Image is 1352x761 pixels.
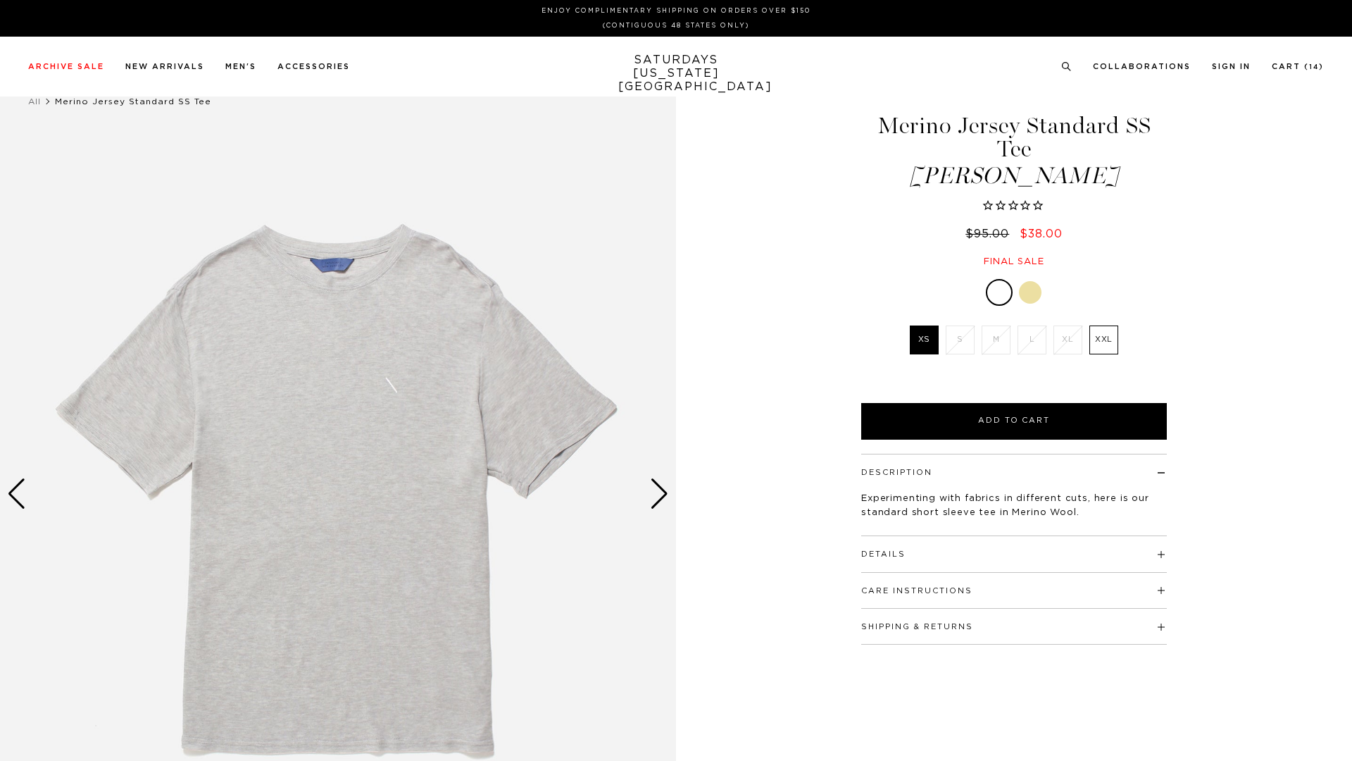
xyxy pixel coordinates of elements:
[861,623,973,631] button: Shipping & Returns
[859,114,1169,187] h1: Merino Jersey Standard SS Tee
[1212,63,1251,70] a: Sign In
[910,326,939,354] label: XS
[1020,228,1063,240] span: $38.00
[861,403,1167,440] button: Add to Cart
[7,478,26,509] div: Previous slide
[861,469,932,476] button: Description
[225,63,256,70] a: Men's
[1309,64,1319,70] small: 14
[34,6,1318,16] p: Enjoy Complimentary Shipping on Orders Over $150
[277,63,350,70] a: Accessories
[125,63,204,70] a: New Arrivals
[859,199,1169,214] span: Rated 0.0 out of 5 stars 0 reviews
[34,20,1318,31] p: (Contiguous 48 States Only)
[28,97,41,106] a: All
[1272,63,1324,70] a: Cart (14)
[28,63,104,70] a: Archive Sale
[650,478,669,509] div: Next slide
[861,550,906,558] button: Details
[859,256,1169,268] div: Final sale
[861,492,1167,520] p: Experimenting with fabrics in different cuts, here is our standard short sleeve tee in Merino Wool.
[1093,63,1191,70] a: Collaborations
[861,587,972,595] button: Care Instructions
[618,54,734,94] a: SATURDAYS[US_STATE][GEOGRAPHIC_DATA]
[1089,326,1118,354] label: XXL
[965,228,1015,240] del: $95.00
[859,164,1169,187] span: [PERSON_NAME]
[55,97,211,106] span: Merino Jersey Standard SS Tee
